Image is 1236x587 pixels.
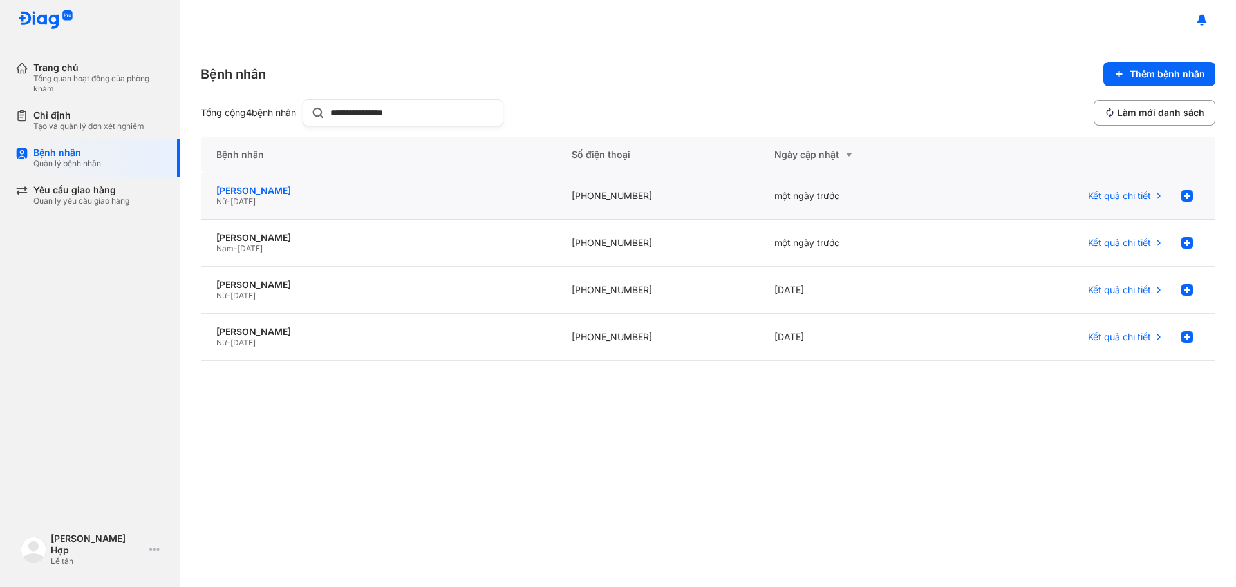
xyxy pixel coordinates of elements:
[33,62,165,73] div: Trang chủ
[18,10,73,30] img: logo
[216,185,541,197] div: [PERSON_NAME]
[33,147,101,159] div: Bệnh nhân
[230,338,256,347] span: [DATE]
[759,173,962,220] div: một ngày trước
[1088,237,1151,249] span: Kết quả chi tiết
[774,147,946,162] div: Ngày cập nhật
[21,537,46,563] img: logo
[51,556,144,566] div: Lễ tân
[759,220,962,267] div: một ngày trước
[556,173,759,220] div: [PHONE_NUMBER]
[201,107,297,119] div: Tổng cộng bệnh nhân
[201,137,556,173] div: Bệnh nhân
[1130,68,1205,80] span: Thêm bệnh nhân
[216,244,234,253] span: Nam
[216,291,227,300] span: Nữ
[234,244,238,253] span: -
[51,533,144,556] div: [PERSON_NAME] Hợp
[227,291,230,300] span: -
[201,65,266,83] div: Bệnh nhân
[230,291,256,300] span: [DATE]
[33,73,165,94] div: Tổng quan hoạt động của phòng khám
[246,107,252,118] span: 4
[227,197,230,206] span: -
[1103,62,1215,86] button: Thêm bệnh nhân
[33,159,101,169] div: Quản lý bệnh nhân
[230,197,256,206] span: [DATE]
[216,197,227,206] span: Nữ
[216,232,541,244] div: [PERSON_NAME]
[33,110,144,121] div: Chỉ định
[33,184,129,196] div: Yêu cầu giao hàng
[1088,284,1151,296] span: Kết quả chi tiết
[556,220,759,267] div: [PHONE_NUMBER]
[556,267,759,314] div: [PHONE_NUMBER]
[238,244,263,253] span: [DATE]
[1088,190,1151,202] span: Kết quả chi tiết
[759,267,962,314] div: [DATE]
[556,314,759,361] div: [PHONE_NUMBER]
[33,196,129,206] div: Quản lý yêu cầu giao hàng
[1118,107,1204,119] span: Làm mới danh sách
[216,279,541,291] div: [PERSON_NAME]
[227,338,230,347] span: -
[216,326,541,338] div: [PERSON_NAME]
[216,338,227,347] span: Nữ
[759,314,962,361] div: [DATE]
[33,121,144,131] div: Tạo và quản lý đơn xét nghiệm
[1088,331,1151,343] span: Kết quả chi tiết
[1094,100,1215,126] button: Làm mới danh sách
[556,137,759,173] div: Số điện thoại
